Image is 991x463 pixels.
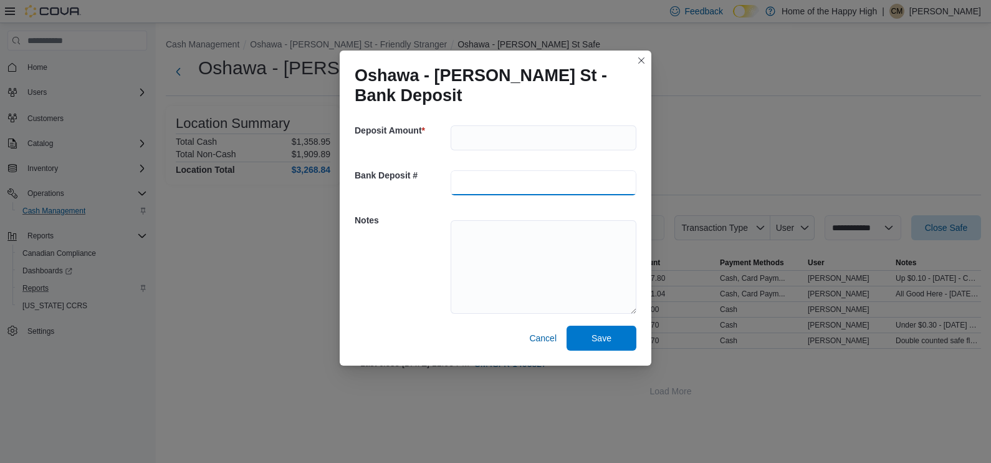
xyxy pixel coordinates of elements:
h5: Bank Deposit # [355,163,448,188]
button: Save [567,326,636,351]
button: Closes this modal window [634,53,649,68]
span: Save [591,332,611,344]
h5: Deposit Amount [355,118,448,143]
h5: Notes [355,208,448,233]
span: Cancel [529,332,557,344]
h1: Oshawa - [PERSON_NAME] St - Bank Deposit [355,66,626,105]
button: Cancel [524,326,562,351]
